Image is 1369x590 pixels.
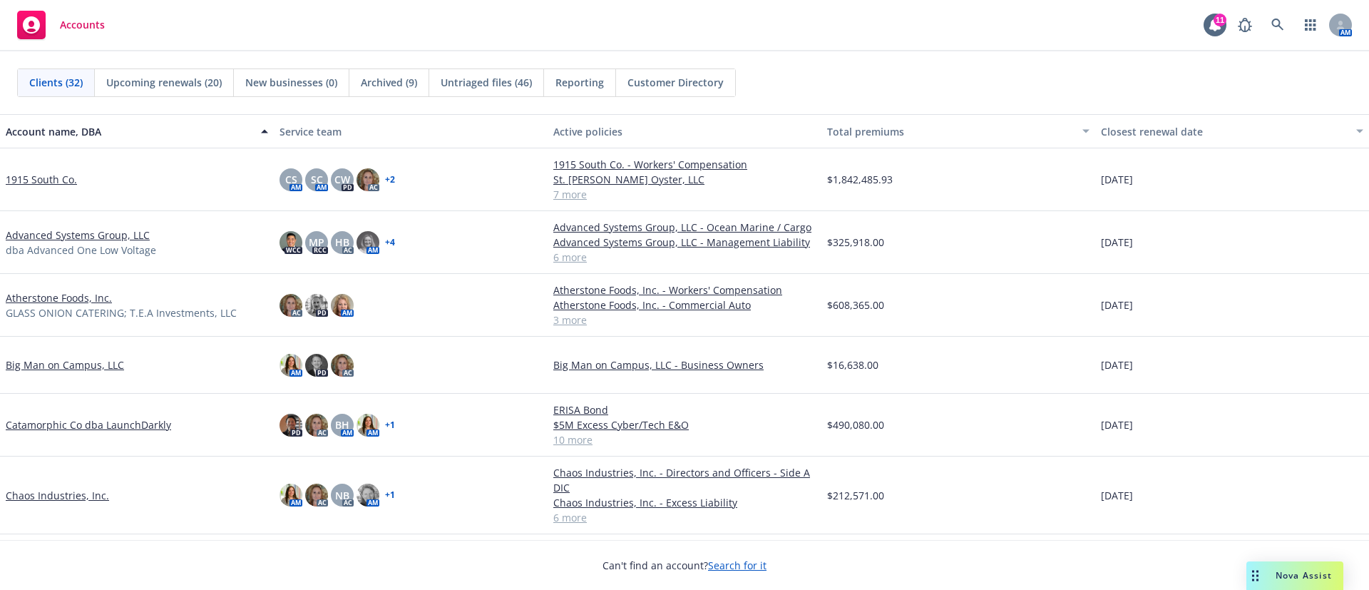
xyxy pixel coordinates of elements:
[1101,357,1133,372] span: [DATE]
[335,488,349,503] span: NB
[603,558,766,573] span: Can't find an account?
[827,297,884,312] span: $608,365.00
[305,484,328,507] img: photo
[553,465,816,495] a: Chaos Industries, Inc. - Directors and Officers - Side A DIC
[1101,235,1133,250] span: [DATE]
[553,402,816,417] a: ERISA Bond
[309,235,324,250] span: MP
[708,559,766,572] a: Search for it
[827,172,893,187] span: $1,842,485.93
[553,357,816,372] a: Big Man on Campus, LLC - Business Owners
[827,417,884,432] span: $490,080.00
[553,495,816,510] a: Chaos Industries, Inc. - Excess Liability
[1101,172,1133,187] span: [DATE]
[1101,297,1133,312] span: [DATE]
[1101,488,1133,503] span: [DATE]
[1095,114,1369,148] button: Closest renewal date
[305,294,328,317] img: photo
[334,172,350,187] span: CW
[827,124,1074,139] div: Total premiums
[280,231,302,254] img: photo
[280,484,302,507] img: photo
[6,305,237,320] span: GLASS ONION CATERING; T.E.A Investments, LLC
[335,417,349,432] span: BH
[1296,11,1325,39] a: Switch app
[331,294,354,317] img: photo
[305,414,328,437] img: photo
[385,421,395,429] a: + 1
[385,238,395,247] a: + 4
[106,75,222,90] span: Upcoming renewals (20)
[357,231,379,254] img: photo
[553,172,816,187] a: St. [PERSON_NAME] Oyster, LLC
[357,414,379,437] img: photo
[6,243,156,258] span: dba Advanced One Low Voltage
[331,354,354,377] img: photo
[280,354,302,377] img: photo
[357,484,379,507] img: photo
[553,187,816,202] a: 7 more
[6,290,112,305] a: Atherstone Foods, Inc.
[1214,14,1226,26] div: 11
[555,75,604,90] span: Reporting
[441,75,532,90] span: Untriaged files (46)
[274,114,548,148] button: Service team
[1246,561,1264,590] div: Drag to move
[280,124,542,139] div: Service team
[553,297,816,312] a: Atherstone Foods, Inc. - Commercial Auto
[553,157,816,172] a: 1915 South Co. - Workers' Compensation
[1101,417,1133,432] span: [DATE]
[1276,569,1332,581] span: Nova Assist
[553,124,816,139] div: Active policies
[553,417,816,432] a: $5M Excess Cyber/Tech E&O
[553,235,816,250] a: Advanced Systems Group, LLC - Management Liability
[548,114,821,148] button: Active policies
[1246,561,1343,590] button: Nova Assist
[553,312,816,327] a: 3 more
[6,124,252,139] div: Account name, DBA
[280,294,302,317] img: photo
[385,491,395,499] a: + 1
[385,176,395,184] a: + 2
[553,432,816,447] a: 10 more
[553,283,816,297] a: Atherstone Foods, Inc. - Workers' Compensation
[827,235,884,250] span: $325,918.00
[6,488,109,503] a: Chaos Industries, Inc.
[627,75,724,90] span: Customer Directory
[6,228,150,243] a: Advanced Systems Group, LLC
[357,168,379,191] img: photo
[280,414,302,437] img: photo
[827,357,878,372] span: $16,638.00
[285,172,297,187] span: CS
[305,354,328,377] img: photo
[29,75,83,90] span: Clients (32)
[6,357,124,372] a: Big Man on Campus, LLC
[6,172,77,187] a: 1915 South Co.
[553,510,816,525] a: 6 more
[1263,11,1292,39] a: Search
[245,75,337,90] span: New businesses (0)
[11,5,111,45] a: Accounts
[553,220,816,235] a: Advanced Systems Group, LLC - Ocean Marine / Cargo
[311,172,323,187] span: SC
[335,235,349,250] span: HB
[821,114,1095,148] button: Total premiums
[361,75,417,90] span: Archived (9)
[553,250,816,265] a: 6 more
[827,488,884,503] span: $212,571.00
[1231,11,1259,39] a: Report a Bug
[6,417,171,432] a: Catamorphic Co dba LaunchDarkly
[1101,124,1348,139] div: Closest renewal date
[60,19,105,31] span: Accounts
